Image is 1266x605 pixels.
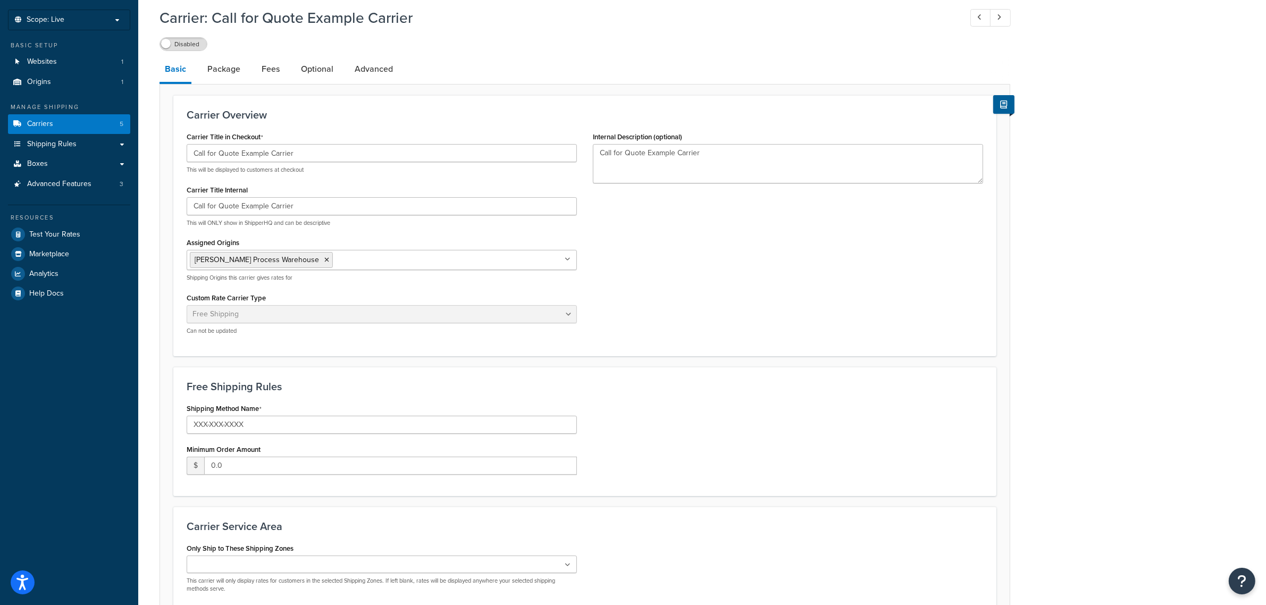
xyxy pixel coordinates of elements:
div: Manage Shipping [8,103,130,112]
li: Advanced Features [8,174,130,194]
a: Analytics [8,264,130,283]
a: Carriers5 [8,114,130,134]
a: Next Record [990,9,1011,27]
h3: Free Shipping Rules [187,381,983,392]
span: Boxes [27,159,48,169]
p: This will ONLY show in ShipperHQ and can be descriptive [187,219,577,227]
a: Advanced Features3 [8,174,130,194]
a: Help Docs [8,284,130,303]
h3: Carrier Overview [187,109,983,121]
textarea: Call for Quote Example Carrier [593,144,983,183]
span: Carriers [27,120,53,129]
span: Analytics [29,270,58,279]
span: 1 [121,57,123,66]
button: Show Help Docs [993,95,1015,114]
a: Previous Record [970,9,991,27]
span: 1 [121,78,123,87]
a: Package [202,56,246,82]
a: Websites1 [8,52,130,72]
span: 5 [120,120,123,129]
li: Carriers [8,114,130,134]
span: Scope: Live [27,15,64,24]
a: Optional [296,56,339,82]
a: Advanced [349,56,398,82]
span: Origins [27,78,51,87]
li: Websites [8,52,130,72]
a: Origins1 [8,72,130,92]
label: Minimum Order Amount [187,446,261,453]
h1: Carrier: Call for Quote Example Carrier [160,7,951,28]
span: Websites [27,57,57,66]
div: Basic Setup [8,41,130,50]
span: Test Your Rates [29,230,80,239]
label: Carrier Title in Checkout [187,133,263,141]
span: Help Docs [29,289,64,298]
a: Test Your Rates [8,225,130,244]
label: Disabled [160,38,207,51]
p: Shipping Origins this carrier gives rates for [187,274,577,282]
a: Boxes [8,154,130,174]
label: Carrier Title Internal [187,186,248,194]
span: Shipping Rules [27,140,77,149]
span: Marketplace [29,250,69,259]
a: Fees [256,56,285,82]
a: Marketplace [8,245,130,264]
label: Internal Description (optional) [593,133,682,141]
label: Assigned Origins [187,239,239,247]
span: Advanced Features [27,180,91,189]
span: $ [187,457,204,475]
span: 3 [120,180,123,189]
a: Basic [160,56,191,84]
p: Can not be updated [187,327,577,335]
label: Shipping Method Name [187,405,262,413]
h3: Carrier Service Area [187,520,983,532]
p: This carrier will only display rates for customers in the selected Shipping Zones. If left blank,... [187,577,577,593]
p: This will be displayed to customers at checkout [187,166,577,174]
a: Shipping Rules [8,135,130,154]
li: Origins [8,72,130,92]
div: Resources [8,213,130,222]
button: Open Resource Center [1229,568,1255,594]
span: [PERSON_NAME] Process Warehouse [195,254,319,265]
label: Only Ship to These Shipping Zones [187,544,294,552]
label: Custom Rate Carrier Type [187,294,266,302]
